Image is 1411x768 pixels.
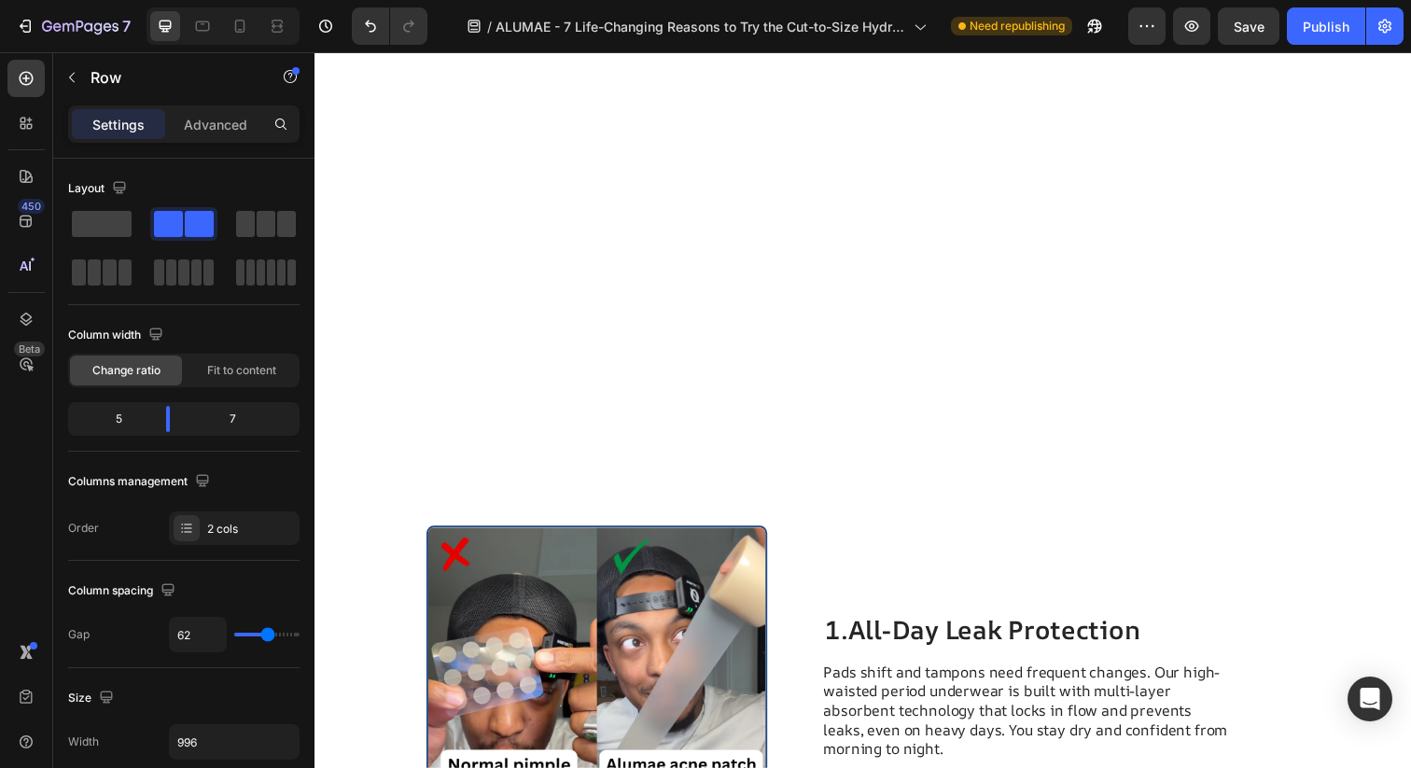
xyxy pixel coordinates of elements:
div: 5 [72,406,151,432]
p: Row [91,66,249,89]
div: Width [68,733,99,750]
div: Publish [1303,17,1349,36]
div: Open Intercom Messenger [1348,677,1392,721]
div: 7 [185,406,296,432]
div: 2 cols [207,521,295,538]
h2: 1.All-Day Leak Protection [520,572,1007,607]
span: Change ratio [92,362,161,379]
span: / [487,17,492,36]
button: Save [1218,7,1279,45]
div: 450 [18,199,45,214]
span: Save [1234,19,1264,35]
span: Need republishing [970,18,1065,35]
iframe: Design area [314,52,1411,768]
p: Pads shift and tampons need frequent changes. Our high-waisted period underwear is built with mul... [520,623,939,720]
div: Size [68,686,118,711]
button: 7 [7,7,139,45]
input: Auto [170,618,226,651]
p: Settings [92,115,145,134]
div: Beta [14,342,45,356]
span: ALUMAE - 7 Life-Changing Reasons to Try the Cut-to-Size Hydrocolloid Acne Patch Roll & How It’s T... [496,17,906,36]
div: Layout [68,176,131,202]
div: Column width [68,323,167,348]
p: Advanced [184,115,247,134]
div: Order [68,520,99,537]
input: Auto [170,725,299,759]
div: Gap [68,626,90,643]
span: Fit to content [207,362,276,379]
p: 7 [122,15,131,37]
button: Publish [1287,7,1365,45]
div: Column spacing [68,579,179,604]
div: Undo/Redo [352,7,427,45]
div: Columns management [68,469,214,495]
